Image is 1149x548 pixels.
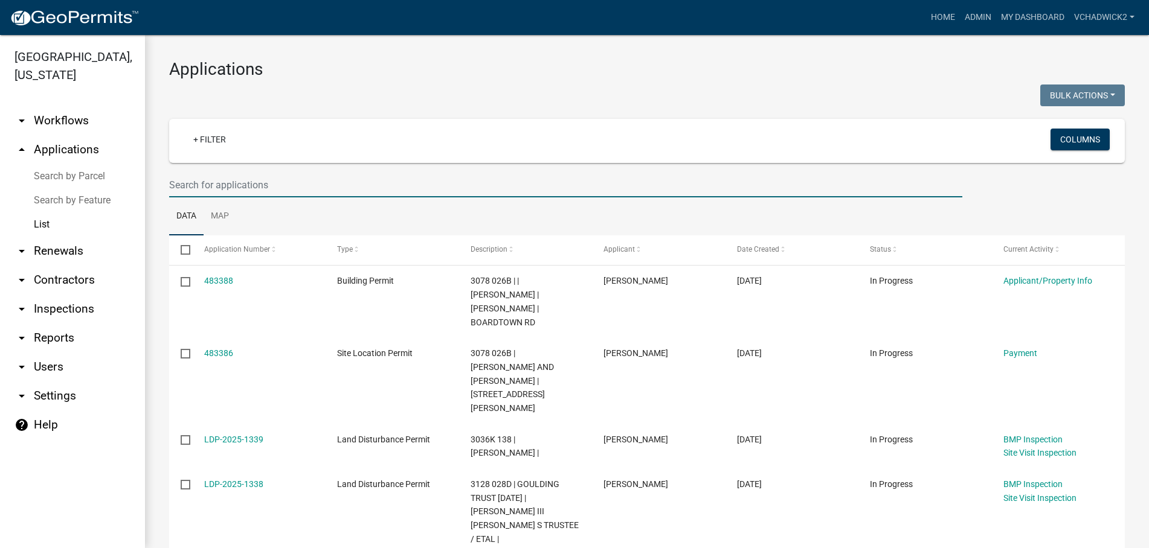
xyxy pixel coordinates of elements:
input: Search for applications [169,173,962,197]
span: In Progress [870,435,913,444]
datatable-header-cell: Applicant [592,235,726,264]
span: Description [471,245,507,253]
a: Applicant/Property Info [1003,276,1092,285]
a: + Filter [184,129,236,150]
span: TROY BREITMANN [603,348,668,358]
datatable-header-cell: Description [459,235,592,264]
a: 483388 [204,276,233,285]
span: MATT TEAGUE [603,479,668,489]
datatable-header-cell: Select [169,235,192,264]
i: arrow_drop_down [14,360,29,374]
datatable-header-cell: Type [326,235,459,264]
span: In Progress [870,348,913,358]
span: 09/24/2025 [737,479,762,489]
span: Application Number [204,245,270,253]
i: arrow_drop_down [14,113,29,128]
a: BMP Inspection [1003,435,1063,444]
span: 09/24/2025 [737,435,762,444]
datatable-header-cell: Current Activity [991,235,1125,264]
a: Site Visit Inspection [1003,448,1077,457]
span: 09/24/2025 [737,348,762,358]
span: Land Disturbance Permit [337,479,430,489]
a: Admin [960,6,996,29]
a: Data [169,197,204,236]
i: arrow_drop_up [14,142,29,157]
i: arrow_drop_down [14,389,29,403]
a: BMP Inspection [1003,479,1063,489]
span: Building Permit [337,276,394,285]
a: LDP-2025-1339 [204,435,263,444]
span: Site Location Permit [337,348,413,358]
a: VChadwick2 [1069,6,1139,29]
i: arrow_drop_down [14,331,29,345]
button: Columns [1051,129,1110,150]
a: LDP-2025-1338 [204,479,263,489]
datatable-header-cell: Application Number [192,235,326,264]
a: Payment [1003,348,1037,358]
span: In Progress [870,276,913,285]
span: TROY BREITMANN [603,276,668,285]
span: MARK SCHWAB [603,435,668,444]
datatable-header-cell: Date Created [725,235,858,264]
span: 3078 026B | TROY AND AMY BREITMANN | 21 PARKS RD [471,348,554,413]
a: Home [926,6,960,29]
span: Applicant [603,245,635,253]
i: arrow_drop_down [14,302,29,316]
i: help [14,418,29,432]
a: Map [204,197,236,236]
h3: Applications [169,59,1125,80]
i: arrow_drop_down [14,273,29,287]
a: 483386 [204,348,233,358]
span: 3036K 138 | MARK L SCHWAB | [471,435,539,458]
span: Land Disturbance Permit [337,435,430,444]
a: My Dashboard [996,6,1069,29]
datatable-header-cell: Status [858,235,992,264]
span: Status [870,245,891,253]
span: Current Activity [1003,245,1054,253]
span: 3128 028D | GOULDING TRUST 12.15.2022 | GOULDING III THOMAS S TRUSTEE / ETAL | [471,479,579,544]
span: Type [337,245,353,253]
span: 3078 026B | | TROY BREITMANN | BREITMANN AMY C | BOARDTOWN RD [471,276,539,327]
span: 09/24/2025 [737,276,762,285]
button: Bulk Actions [1040,84,1125,106]
i: arrow_drop_down [14,244,29,258]
a: Site Visit Inspection [1003,493,1077,503]
span: In Progress [870,479,913,489]
span: Date Created [737,245,779,253]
